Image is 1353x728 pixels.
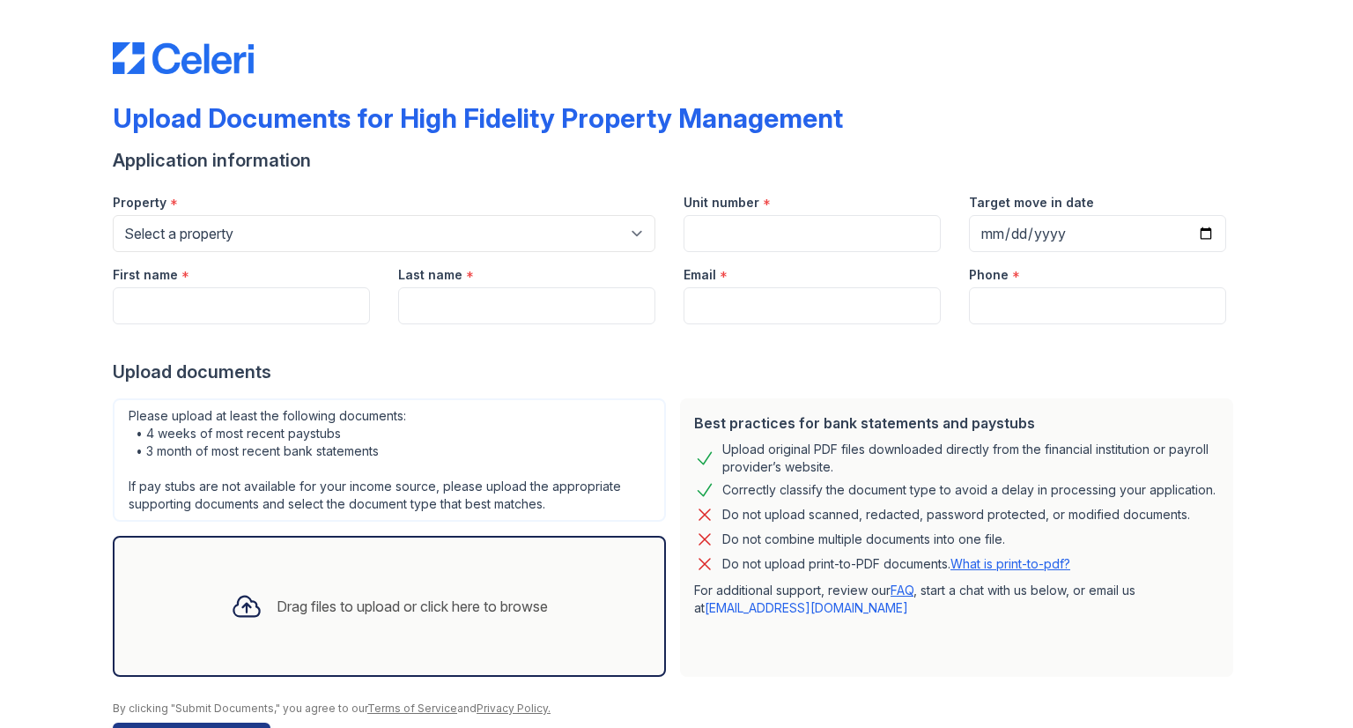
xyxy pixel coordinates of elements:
[969,194,1094,212] label: Target move in date
[722,504,1190,525] div: Do not upload scanned, redacted, password protected, or modified documents.
[113,360,1240,384] div: Upload documents
[694,412,1219,434] div: Best practices for bank statements and paystubs
[113,398,666,522] div: Please upload at least the following documents: • 4 weeks of most recent paystubs • 3 month of mo...
[113,42,254,74] img: CE_Logo_Blue-a8612792a0a2168367f1c8372b55b34899dd931a85d93a1a3d3e32e68fde9ad4.png
[113,148,1240,173] div: Application information
[722,529,1005,550] div: Do not combine multiple documents into one file.
[113,702,1240,716] div: By clicking "Submit Documents," you agree to our and
[367,702,457,715] a: Terms of Service
[722,441,1219,476] div: Upload original PDF files downloaded directly from the financial institution or payroll provider’...
[705,600,908,615] a: [EMAIL_ADDRESS][DOMAIN_NAME]
[969,266,1009,284] label: Phone
[398,266,462,284] label: Last name
[277,596,548,617] div: Drag files to upload or click here to browse
[722,479,1216,501] div: Correctly classify the document type to avoid a delay in processing your application.
[113,102,843,134] div: Upload Documents for High Fidelity Property Management
[694,582,1219,617] p: For additional support, review our , start a chat with us below, or email us at
[891,583,913,598] a: FAQ
[113,266,178,284] label: First name
[113,194,166,212] label: Property
[684,194,759,212] label: Unit number
[477,702,551,715] a: Privacy Policy.
[684,266,716,284] label: Email
[722,555,1070,573] p: Do not upload print-to-PDF documents.
[950,556,1070,571] a: What is print-to-pdf?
